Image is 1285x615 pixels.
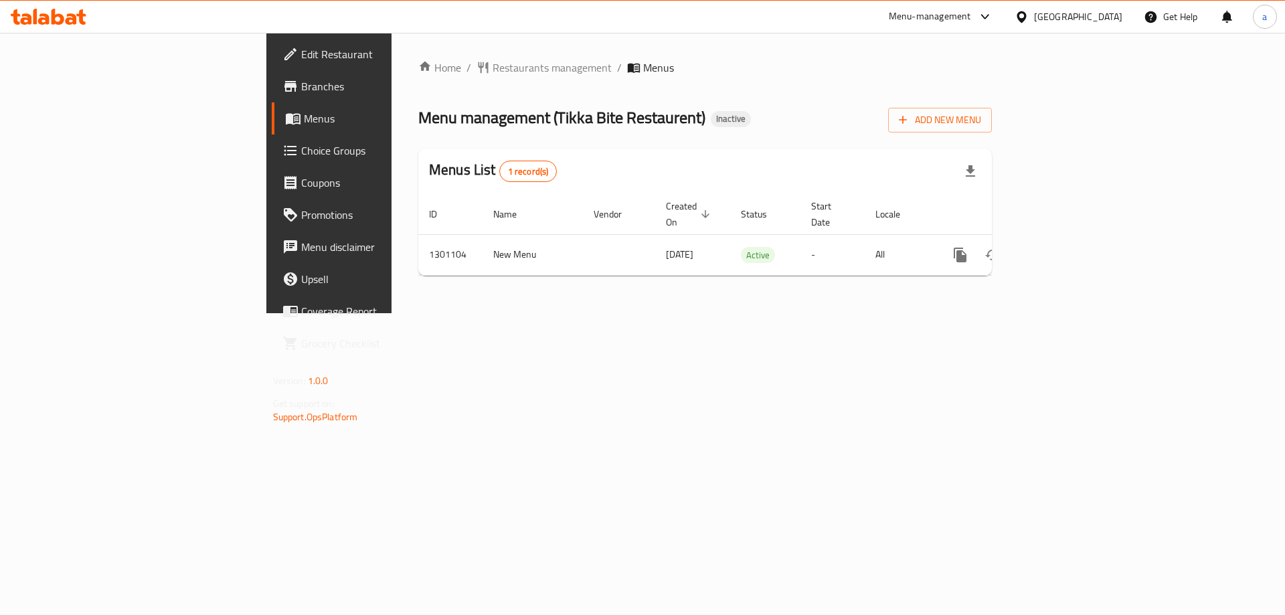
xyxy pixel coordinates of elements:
[418,194,1084,276] table: enhanced table
[272,70,481,102] a: Branches
[594,206,639,222] span: Vendor
[666,198,714,230] span: Created On
[865,234,934,275] td: All
[301,335,470,351] span: Grocery Checklist
[1262,9,1267,24] span: a
[500,165,557,178] span: 1 record(s)
[934,194,1084,235] th: Actions
[301,143,470,159] span: Choice Groups
[711,111,751,127] div: Inactive
[272,263,481,295] a: Upsell
[899,112,981,128] span: Add New Menu
[272,167,481,199] a: Coupons
[429,160,557,182] h2: Menus List
[483,234,583,275] td: New Menu
[493,60,612,76] span: Restaurants management
[976,239,1009,271] button: Change Status
[301,271,470,287] span: Upsell
[272,199,481,231] a: Promotions
[800,234,865,275] td: -
[272,295,481,327] a: Coverage Report
[273,395,335,412] span: Get support on:
[304,110,470,126] span: Menus
[301,78,470,94] span: Branches
[477,60,612,76] a: Restaurants management
[1034,9,1122,24] div: [GEOGRAPHIC_DATA]
[301,303,470,319] span: Coverage Report
[272,102,481,135] a: Menus
[617,60,622,76] li: /
[666,246,693,263] span: [DATE]
[889,9,971,25] div: Menu-management
[301,239,470,255] span: Menu disclaimer
[273,372,306,389] span: Version:
[711,113,751,124] span: Inactive
[272,38,481,70] a: Edit Restaurant
[741,206,784,222] span: Status
[301,46,470,62] span: Edit Restaurant
[272,135,481,167] a: Choice Groups
[741,248,775,263] span: Active
[944,239,976,271] button: more
[811,198,849,230] span: Start Date
[418,102,705,133] span: Menu management ( Tikka Bite Restaurent )
[418,60,992,76] nav: breadcrumb
[429,206,454,222] span: ID
[741,247,775,263] div: Active
[301,207,470,223] span: Promotions
[493,206,534,222] span: Name
[643,60,674,76] span: Menus
[954,155,987,187] div: Export file
[875,206,918,222] span: Locale
[301,175,470,191] span: Coupons
[308,372,329,389] span: 1.0.0
[272,231,481,263] a: Menu disclaimer
[888,108,992,133] button: Add New Menu
[272,327,481,359] a: Grocery Checklist
[273,408,358,426] a: Support.OpsPlatform
[499,161,558,182] div: Total records count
